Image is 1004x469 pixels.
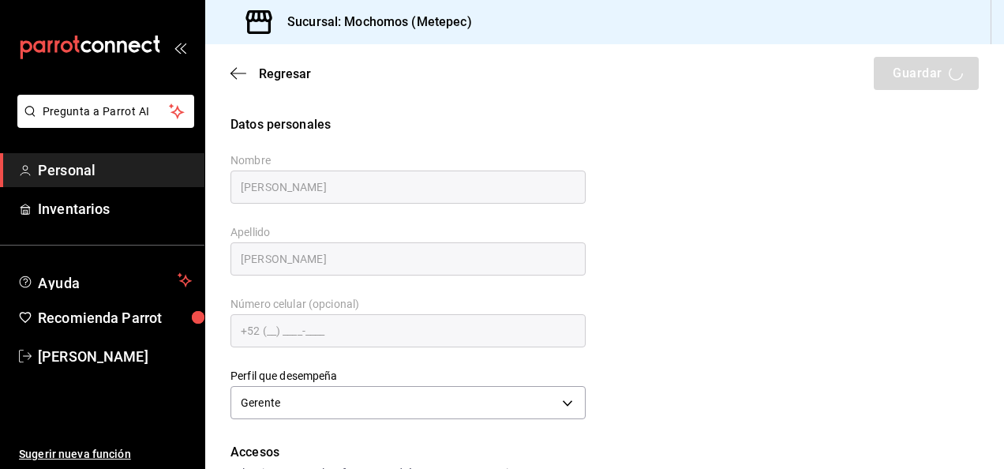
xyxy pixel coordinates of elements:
span: [PERSON_NAME] [38,346,192,367]
span: Personal [38,159,192,181]
span: Inventarios [38,198,192,219]
label: Perfil que desempeña [230,370,586,381]
span: Ayuda [38,271,171,290]
label: Número celular (opcional) [230,298,586,310]
span: Recomienda Parrot [38,307,192,328]
button: Pregunta a Parrot AI [17,95,194,128]
a: Pregunta a Parrot AI [11,114,194,131]
div: Datos personales [230,115,979,134]
h3: Sucursal: Mochomos (Metepec) [275,13,472,32]
div: Accesos [230,443,979,462]
div: Gerente [230,386,586,419]
label: Nombre [230,155,586,166]
span: Sugerir nueva función [19,446,192,463]
span: Pregunta a Parrot AI [43,103,170,120]
button: Regresar [230,66,311,81]
label: Apellido [230,227,586,238]
span: Regresar [259,66,311,81]
button: open_drawer_menu [174,41,186,54]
